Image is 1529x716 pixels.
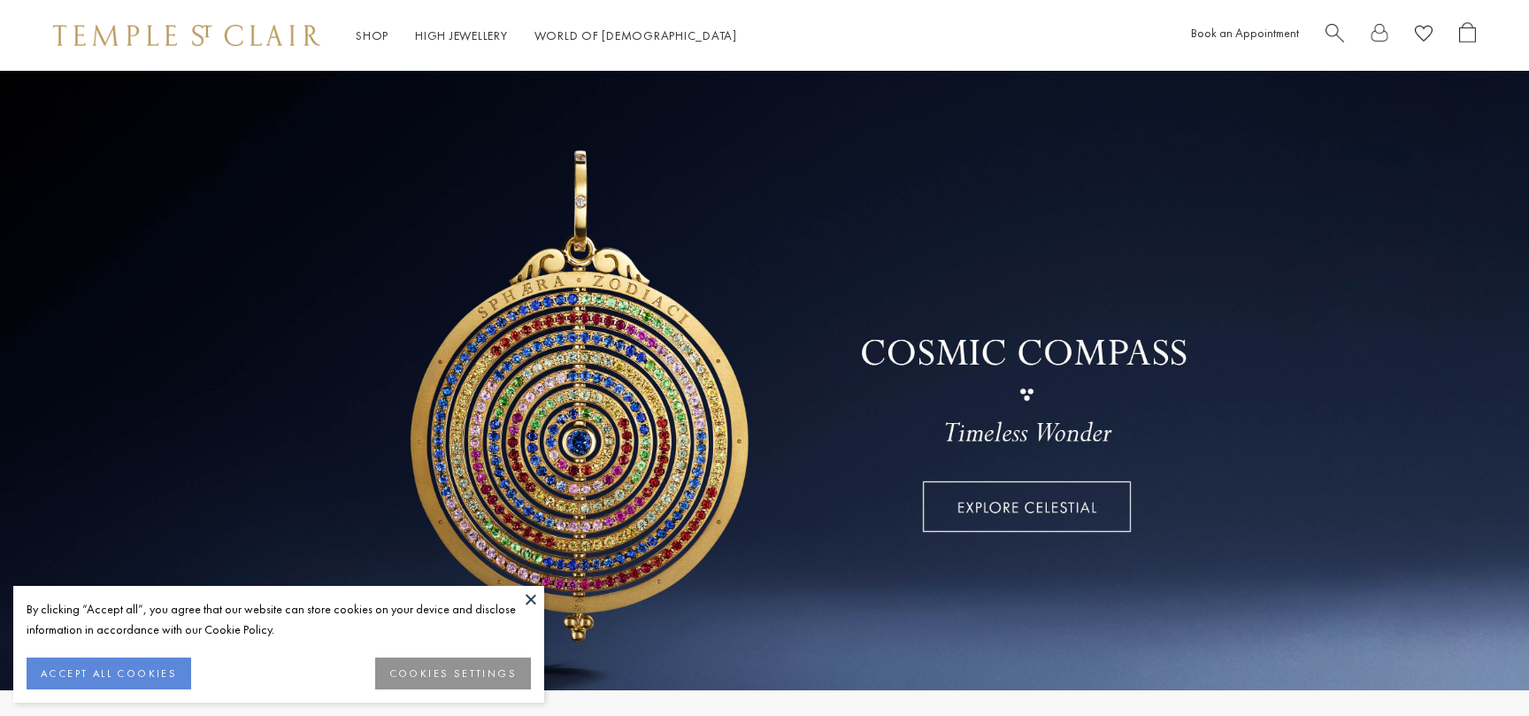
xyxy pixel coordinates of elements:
[27,658,191,689] button: ACCEPT ALL COOKIES
[375,658,531,689] button: COOKIES SETTINGS
[356,27,388,43] a: ShopShop
[1459,22,1476,50] a: Open Shopping Bag
[53,25,320,46] img: Temple St. Clair
[415,27,508,43] a: High JewelleryHigh Jewellery
[27,599,531,640] div: By clicking “Accept all”, you agree that our website can store cookies on your device and disclos...
[534,27,737,43] a: World of [DEMOGRAPHIC_DATA]World of [DEMOGRAPHIC_DATA]
[356,25,737,47] nav: Main navigation
[1415,22,1433,50] a: View Wishlist
[1325,22,1344,50] a: Search
[1441,633,1511,698] iframe: Gorgias live chat messenger
[1191,25,1299,41] a: Book an Appointment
